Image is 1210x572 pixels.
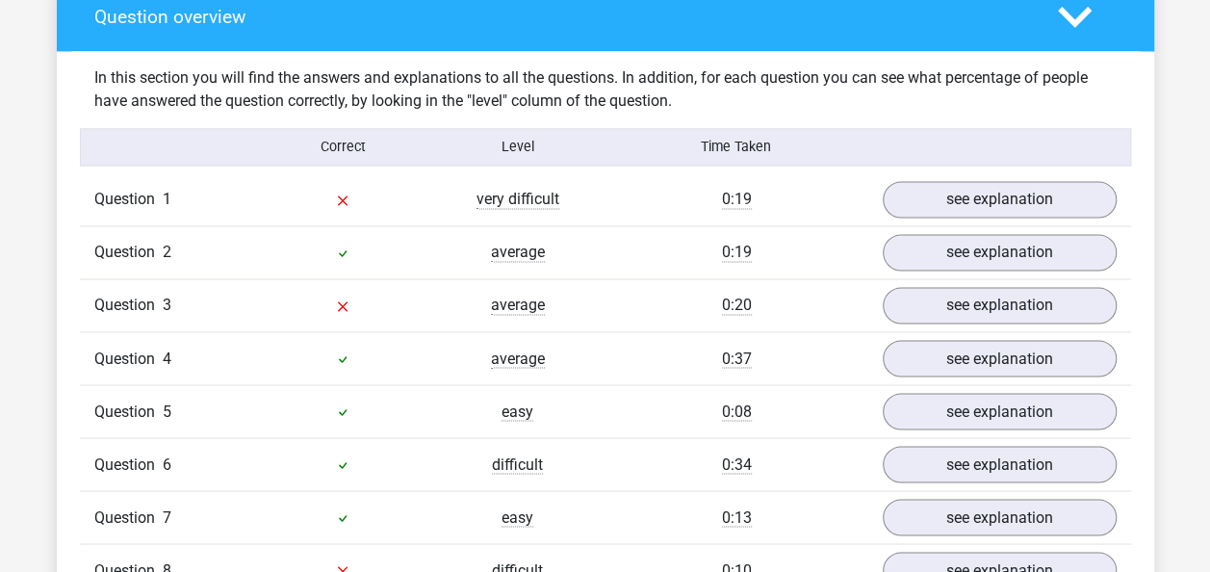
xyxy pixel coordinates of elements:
span: 1 [163,190,171,208]
span: 0:13 [722,507,752,527]
div: Correct [255,137,430,157]
a: see explanation [883,234,1117,271]
span: 0:34 [722,455,752,474]
span: Question [94,294,163,317]
span: Question [94,347,163,370]
a: see explanation [883,181,1117,218]
a: see explanation [883,287,1117,324]
span: 0:20 [722,296,752,315]
span: average [491,349,545,368]
span: average [491,243,545,262]
h4: Question overview [94,6,1029,28]
span: easy [502,507,533,527]
span: average [491,296,545,315]
div: Level [430,137,605,157]
span: 0:08 [722,402,752,421]
a: see explanation [883,499,1117,535]
span: 7 [163,507,171,526]
a: see explanation [883,393,1117,429]
span: very difficult [476,190,559,209]
span: 0:19 [722,190,752,209]
span: 6 [163,455,171,473]
span: Question [94,188,163,211]
span: 5 [163,402,171,420]
span: 3 [163,296,171,314]
span: Question [94,506,163,529]
span: 4 [163,349,171,367]
span: 0:37 [722,349,752,368]
span: Question [94,400,163,423]
div: Time Taken [605,137,867,157]
span: 0:19 [722,243,752,262]
span: difficult [492,455,543,474]
span: Question [94,241,163,264]
a: see explanation [883,340,1117,377]
div: In this section you will find the answers and explanations to all the questions. In addition, for... [80,66,1131,113]
span: Question [94,453,163,476]
span: easy [502,402,533,421]
span: 2 [163,243,171,261]
a: see explanation [883,446,1117,482]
